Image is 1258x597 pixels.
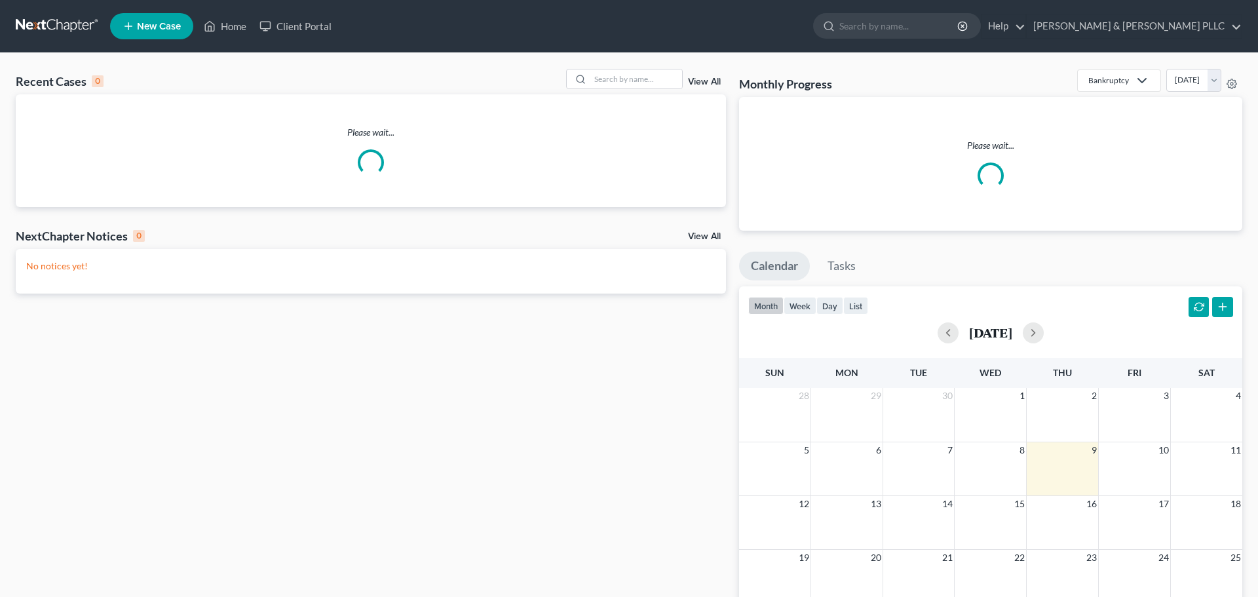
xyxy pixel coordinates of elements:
[941,496,954,512] span: 14
[1162,388,1170,404] span: 3
[982,14,1025,38] a: Help
[26,260,715,273] p: No notices yet!
[1157,442,1170,458] span: 10
[1229,550,1242,566] span: 25
[797,496,810,512] span: 12
[784,297,816,315] button: week
[739,252,810,280] a: Calendar
[969,326,1012,339] h2: [DATE]
[946,442,954,458] span: 7
[748,297,784,315] button: month
[1085,550,1098,566] span: 23
[197,14,253,38] a: Home
[869,388,883,404] span: 29
[1229,442,1242,458] span: 11
[688,232,721,241] a: View All
[941,388,954,404] span: 30
[739,76,832,92] h3: Monthly Progress
[1053,367,1072,378] span: Thu
[16,228,145,244] div: NextChapter Notices
[750,139,1232,152] p: Please wait...
[1090,388,1098,404] span: 2
[133,230,145,242] div: 0
[1088,75,1129,86] div: Bankruptcy
[816,297,843,315] button: day
[869,496,883,512] span: 13
[16,126,726,139] p: Please wait...
[875,442,883,458] span: 6
[137,22,181,31] span: New Case
[1229,496,1242,512] span: 18
[941,550,954,566] span: 21
[1157,550,1170,566] span: 24
[869,550,883,566] span: 20
[765,367,784,378] span: Sun
[803,442,810,458] span: 5
[1157,496,1170,512] span: 17
[1018,442,1026,458] span: 8
[1234,388,1242,404] span: 4
[590,69,682,88] input: Search by name...
[980,367,1001,378] span: Wed
[16,73,104,89] div: Recent Cases
[1198,367,1215,378] span: Sat
[1027,14,1242,38] a: [PERSON_NAME] & [PERSON_NAME] PLLC
[797,550,810,566] span: 19
[1013,496,1026,512] span: 15
[92,75,104,87] div: 0
[797,388,810,404] span: 28
[688,77,721,87] a: View All
[843,297,868,315] button: list
[835,367,858,378] span: Mon
[1018,388,1026,404] span: 1
[1085,496,1098,512] span: 16
[1090,442,1098,458] span: 9
[839,14,959,38] input: Search by name...
[1128,367,1141,378] span: Fri
[910,367,927,378] span: Tue
[1013,550,1026,566] span: 22
[816,252,867,280] a: Tasks
[253,14,338,38] a: Client Portal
